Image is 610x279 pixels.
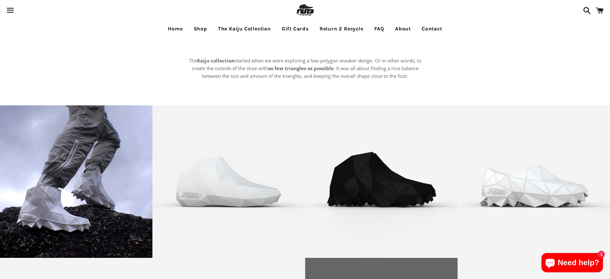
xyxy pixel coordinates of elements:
[187,57,424,80] p: The started when we were exploring a low-polygon sneaker design. Or in other words, to create the...
[540,253,605,274] inbox-online-store-chat: Shopify online store chat
[163,21,187,37] a: Home
[315,21,368,37] a: Return 2 Recycle
[277,21,313,37] a: Gift Cards
[189,21,212,37] a: Shop
[197,57,235,64] strong: Kaiju collection
[213,21,276,37] a: The Kaiju Collection
[268,65,334,71] strong: as few triangles as possible
[305,105,458,258] a: [3D printed Shoes] - lightweight custom 3dprinted shoes sneakers sandals fused footwear
[390,21,416,37] a: About
[152,105,305,258] a: [3D printed Shoes] - lightweight custom 3dprinted shoes sneakers sandals fused footwear
[417,21,447,37] a: Contact
[370,21,389,37] a: FAQ
[458,105,610,258] a: [3D printed Shoes] - lightweight custom 3dprinted shoes sneakers sandals fused footwear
